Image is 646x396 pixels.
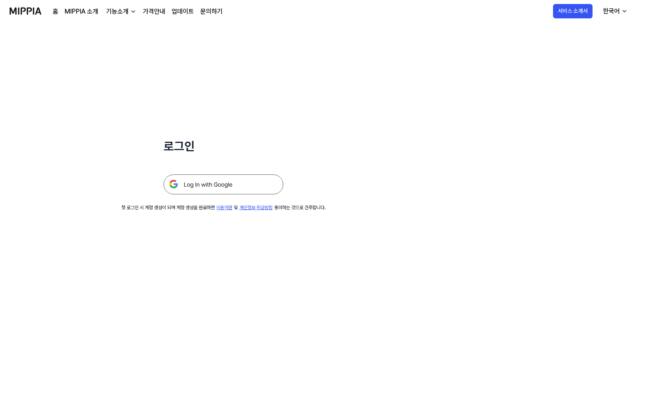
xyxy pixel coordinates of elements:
a: 문의하기 [200,7,223,16]
a: MIPPIA 소개 [65,7,98,16]
img: 구글 로그인 버튼 [164,174,283,194]
a: 홈 [53,7,58,16]
div: 한국어 [601,6,621,16]
h1: 로그인 [164,137,283,155]
div: 첫 로그인 시 계정 생성이 되며 계정 생성을 완료하면 및 동의하는 것으로 간주합니다. [121,204,326,211]
img: down [130,8,136,15]
button: 한국어 [597,3,632,19]
a: 이용약관 [216,205,232,210]
div: 기능소개 [105,7,130,16]
button: 서비스 소개서 [553,4,593,18]
a: 개인정보 취급방침 [239,205,273,210]
a: 업데이트 [172,7,194,16]
a: 가격안내 [143,7,165,16]
button: 기능소개 [105,7,136,16]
